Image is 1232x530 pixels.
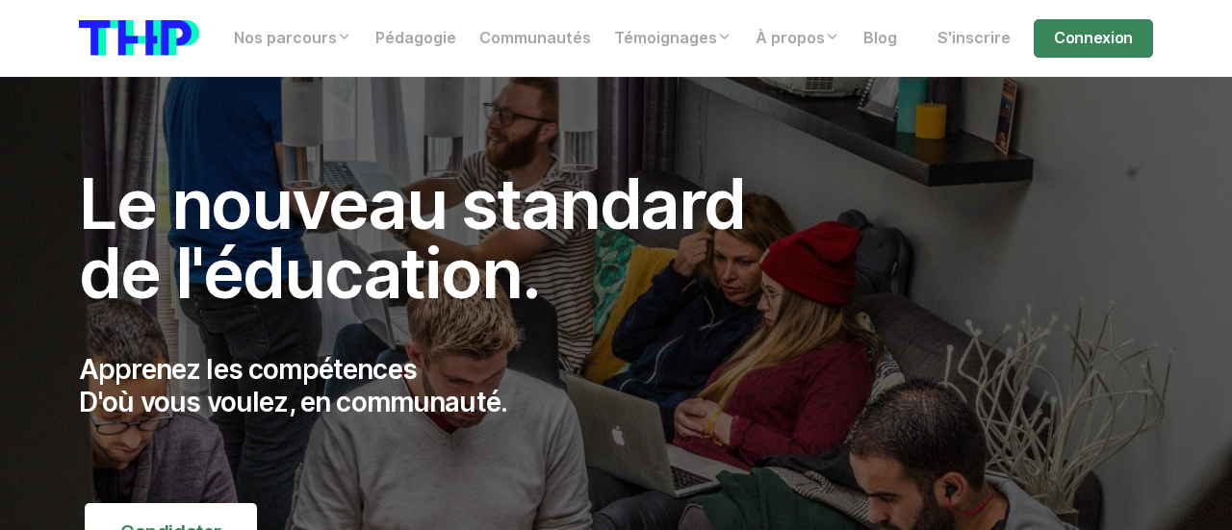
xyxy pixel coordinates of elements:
[79,169,787,308] h1: Le nouveau standard de l'éducation.
[1034,19,1153,58] a: Connexion
[852,19,909,58] a: Blog
[222,19,364,58] a: Nos parcours
[79,354,787,418] p: Apprenez les compétences D'où vous voulez, en communauté.
[79,20,199,56] img: logo
[926,19,1022,58] a: S'inscrire
[468,19,603,58] a: Communautés
[603,19,744,58] a: Témoignages
[364,19,468,58] a: Pédagogie
[744,19,852,58] a: À propos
